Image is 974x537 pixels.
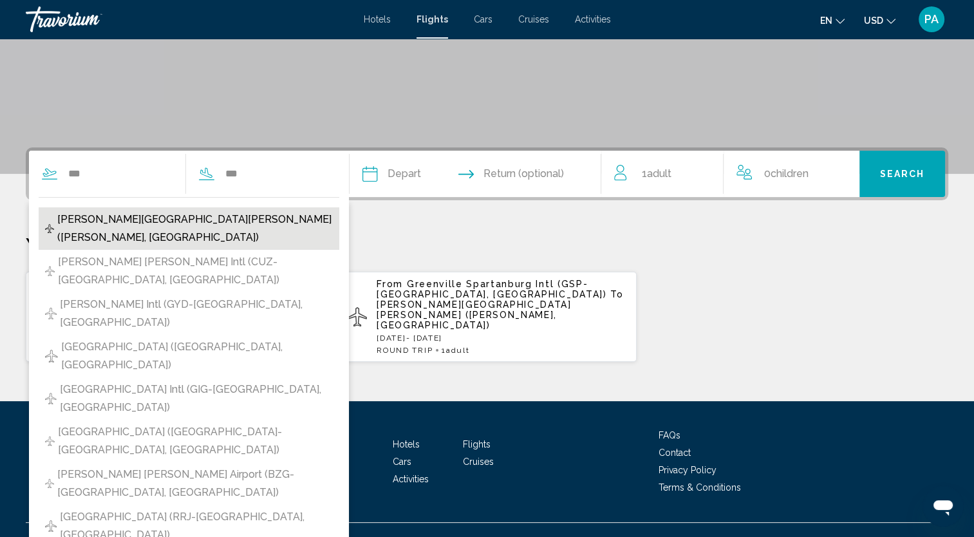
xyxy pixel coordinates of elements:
button: [PERSON_NAME][GEOGRAPHIC_DATA][PERSON_NAME] ([PERSON_NAME], [GEOGRAPHIC_DATA]) [39,207,339,250]
button: User Menu [915,6,948,33]
a: Activities [575,14,611,24]
iframe: Button to launch messaging window [922,485,964,527]
button: From Greenville Spartanburg Intl (GSP-[GEOGRAPHIC_DATA], [GEOGRAPHIC_DATA]) To [PERSON_NAME] [US_... [26,271,324,363]
p: Your Recent Searches [26,232,948,258]
button: [PERSON_NAME] Intl (GYD-[GEOGRAPHIC_DATA], [GEOGRAPHIC_DATA]) [39,292,339,335]
span: 1 [442,346,469,355]
span: [PERSON_NAME][GEOGRAPHIC_DATA][PERSON_NAME] ([PERSON_NAME], [GEOGRAPHIC_DATA]) [57,211,333,247]
a: Cruises [518,14,549,24]
a: Flights [463,439,491,449]
a: Cars [393,457,411,467]
button: [GEOGRAPHIC_DATA] ([GEOGRAPHIC_DATA]-[GEOGRAPHIC_DATA], [GEOGRAPHIC_DATA]) [39,420,339,462]
button: Change currency [864,11,895,30]
button: [PERSON_NAME] [PERSON_NAME] Airport (BZG-[GEOGRAPHIC_DATA], [GEOGRAPHIC_DATA]) [39,462,339,505]
a: Privacy Policy [659,465,716,475]
a: Hotels [364,14,391,24]
a: Cruises [463,457,494,467]
span: From [377,279,403,289]
button: From Greenville Spartanburg Intl (GSP-[GEOGRAPHIC_DATA], [GEOGRAPHIC_DATA]) To [PERSON_NAME][GEOG... [337,271,636,363]
span: [PERSON_NAME][GEOGRAPHIC_DATA][PERSON_NAME] ([PERSON_NAME], [GEOGRAPHIC_DATA]) [377,299,571,330]
button: Search [859,151,945,197]
span: [PERSON_NAME] Intl (GYD-[GEOGRAPHIC_DATA], [GEOGRAPHIC_DATA]) [60,296,333,332]
button: [PERSON_NAME] [PERSON_NAME] Intl (CUZ-[GEOGRAPHIC_DATA], [GEOGRAPHIC_DATA]) [39,250,339,292]
a: Cars [474,14,492,24]
button: Return date [458,151,564,197]
span: [GEOGRAPHIC_DATA] ([GEOGRAPHIC_DATA], [GEOGRAPHIC_DATA]) [61,338,333,374]
span: To [610,289,623,299]
a: Hotels [393,439,420,449]
span: Children [770,167,808,180]
span: Return (optional) [483,165,564,183]
span: Adult [446,346,469,355]
span: [PERSON_NAME] [PERSON_NAME] Intl (CUZ-[GEOGRAPHIC_DATA], [GEOGRAPHIC_DATA]) [58,253,333,289]
a: FAQs [659,430,680,440]
span: en [820,15,832,26]
span: ROUND TRIP [377,346,433,355]
span: Adult [646,167,671,180]
button: Change language [820,11,845,30]
button: Travelers: 1 adult, 0 children [601,151,859,197]
div: Search widget [29,151,945,197]
a: Flights [417,14,448,24]
span: Search [879,169,924,180]
span: Greenville Spartanburg Intl (GSP-[GEOGRAPHIC_DATA], [GEOGRAPHIC_DATA]) [377,279,606,299]
a: Terms & Conditions [659,482,741,493]
span: USD [864,15,883,26]
a: Contact [659,447,691,458]
span: PA [924,13,939,26]
span: [GEOGRAPHIC_DATA] ([GEOGRAPHIC_DATA]-[GEOGRAPHIC_DATA], [GEOGRAPHIC_DATA]) [58,423,333,459]
button: [GEOGRAPHIC_DATA] ([GEOGRAPHIC_DATA], [GEOGRAPHIC_DATA]) [39,335,339,377]
a: Travorium [26,6,351,32]
a: Activities [393,474,429,484]
p: [DATE] - [DATE] [377,334,626,343]
span: [GEOGRAPHIC_DATA] Intl (GIG-[GEOGRAPHIC_DATA], [GEOGRAPHIC_DATA]) [60,381,333,417]
span: [PERSON_NAME] [PERSON_NAME] Airport (BZG-[GEOGRAPHIC_DATA], [GEOGRAPHIC_DATA]) [57,466,333,502]
button: Depart date [362,151,421,197]
span: 1 [641,165,671,183]
button: [GEOGRAPHIC_DATA] Intl (GIG-[GEOGRAPHIC_DATA], [GEOGRAPHIC_DATA]) [39,377,339,420]
span: 0 [763,165,808,183]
